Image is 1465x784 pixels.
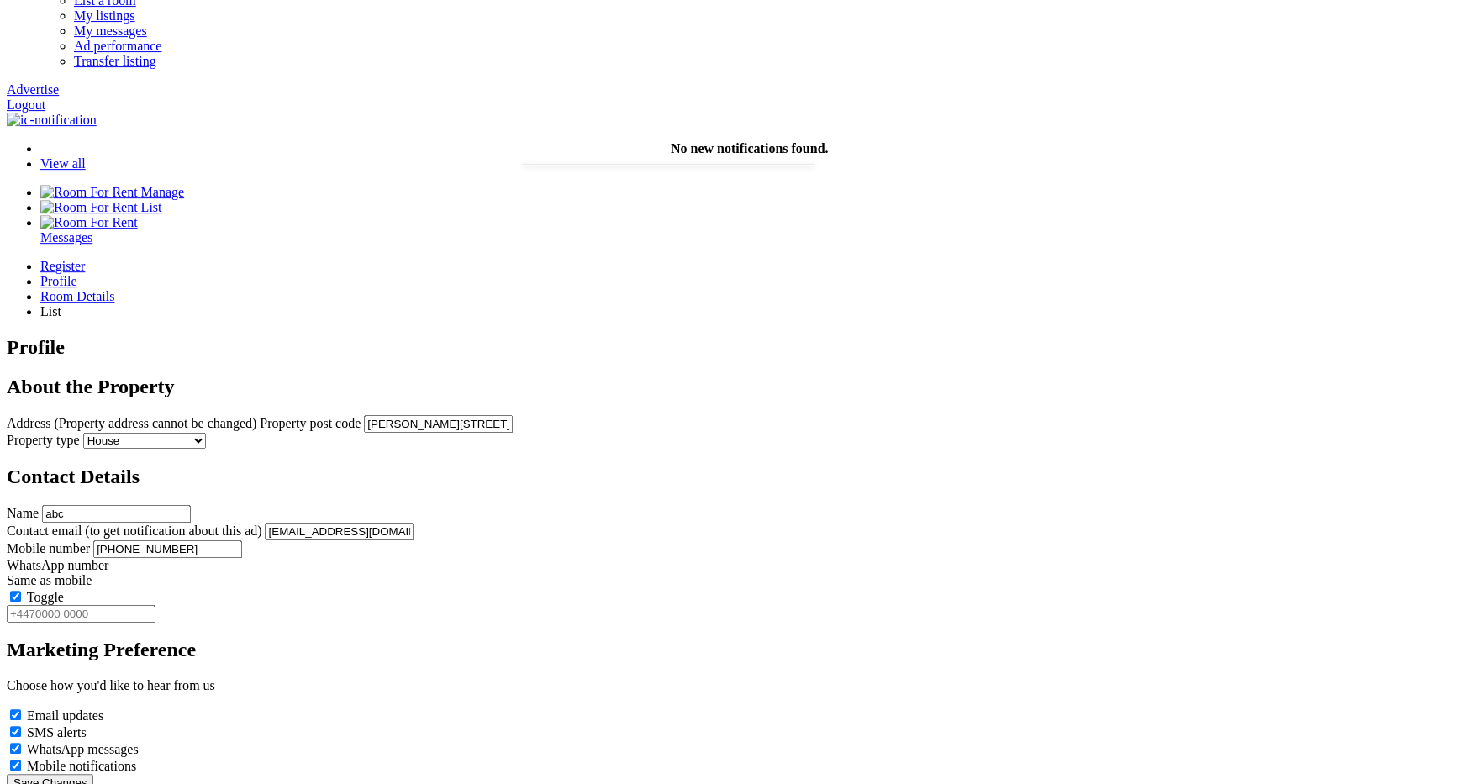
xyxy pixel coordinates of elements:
[671,141,829,155] strong: No new notifications found.
[7,639,1458,661] h2: Marketing Preference
[40,185,138,200] img: Room For Rent
[40,215,1458,245] a: Room For Rent Messages
[7,506,39,520] label: Name
[260,416,361,430] label: Property post code
[7,524,82,538] label: Contact email
[85,524,261,538] span: (to get notification about this ad)
[364,415,513,433] input: UK Postcode to find the address
[7,466,1458,488] h2: Contact Details
[265,523,414,540] input: your.name@roomforrent.rent
[7,416,50,430] label: Address
[7,97,45,112] a: Logout
[40,185,184,199] a: Manage
[40,259,85,273] span: Register
[40,289,114,303] span: Room Details
[7,558,108,572] label: WhatsApp number
[27,725,87,739] label: SMS alerts
[7,541,90,555] label: Mobile number
[74,54,156,68] a: Transfer listing
[93,540,242,558] input: +4470000 0000
[27,742,139,756] label: WhatsApp messages
[7,113,97,128] img: ic-notification
[40,200,161,214] a: List
[40,274,1458,289] a: Profile
[40,215,138,230] img: Room For Rent
[40,304,61,318] span: List
[27,708,103,723] label: Email updates
[74,39,161,53] a: Ad performance
[7,573,92,587] label: Same as mobile
[7,376,1458,398] h2: About the Property
[7,433,80,447] label: Property type
[141,200,162,214] span: List
[7,678,1458,693] p: Choose how you'd like to hear from us
[40,259,1458,274] a: Register
[40,156,86,171] a: View all
[42,505,191,523] input: e.g. john_deo
[74,24,147,38] a: My messages
[7,82,59,97] a: Advertise
[7,605,155,623] input: +4470000 0000
[27,759,136,773] label: Mobile notifications
[40,274,77,288] span: Profile
[7,336,1458,359] h1: Profile
[141,185,185,199] span: Manage
[27,590,64,604] label: Toggle
[74,8,134,23] a: My listings
[40,289,1458,304] a: Room Details
[54,416,256,430] span: (Property address cannot be changed)
[40,230,92,245] span: Messages
[40,200,138,215] img: Room For Rent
